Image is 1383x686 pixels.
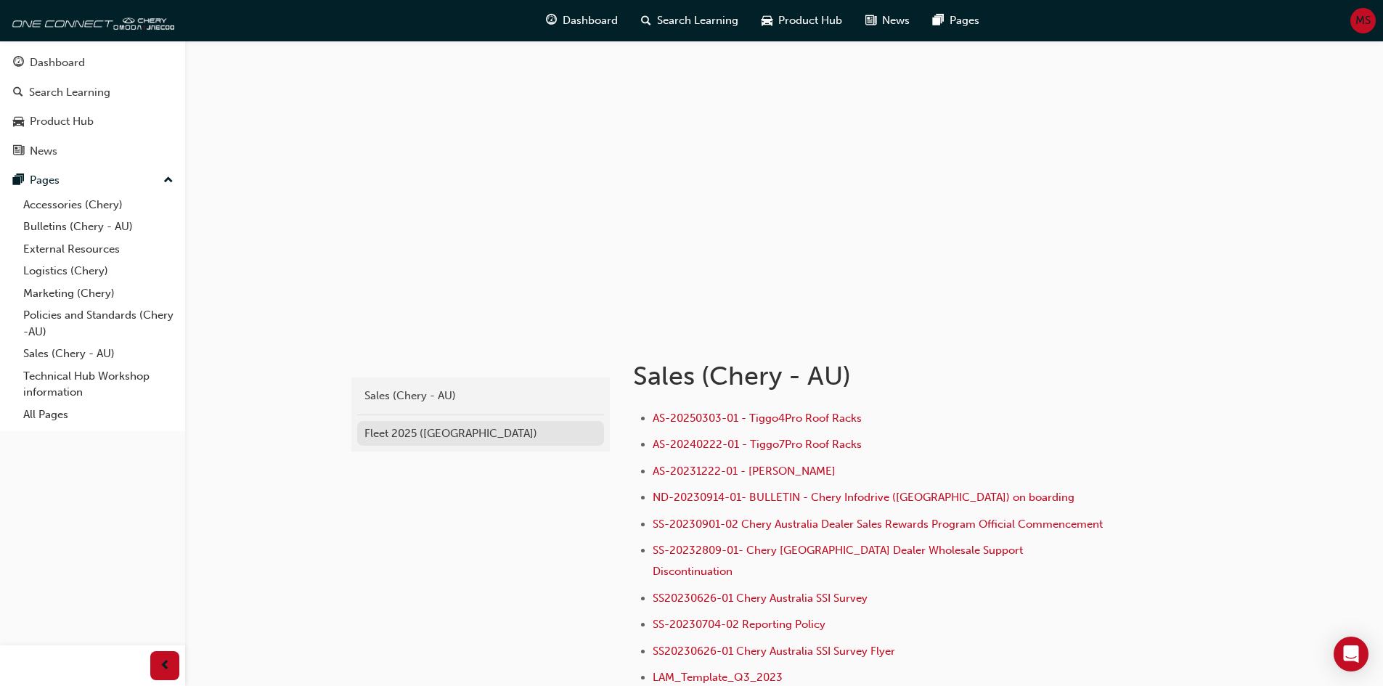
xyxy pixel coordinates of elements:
[653,618,825,631] a: SS-20230704-02 Reporting Policy
[163,171,174,190] span: up-icon
[1355,12,1371,29] span: MS
[865,12,876,30] span: news-icon
[546,12,557,30] span: guage-icon
[633,360,1109,392] h1: Sales (Chery - AU)
[1350,8,1376,33] button: MS
[933,12,944,30] span: pages-icon
[854,6,921,36] a: news-iconNews
[160,657,171,675] span: prev-icon
[17,216,179,238] a: Bulletins (Chery - AU)
[17,260,179,282] a: Logistics (Chery)
[17,194,179,216] a: Accessories (Chery)
[653,592,868,605] a: SS20230626-01 Chery Australia SSI Survey
[357,383,604,409] a: Sales (Chery - AU)
[13,145,24,158] span: news-icon
[6,167,179,194] button: Pages
[629,6,750,36] a: search-iconSearch Learning
[762,12,772,30] span: car-icon
[6,49,179,76] a: Dashboard
[778,12,842,29] span: Product Hub
[17,238,179,261] a: External Resources
[6,108,179,135] a: Product Hub
[17,404,179,426] a: All Pages
[357,421,604,446] a: Fleet 2025 ([GEOGRAPHIC_DATA])
[30,113,94,130] div: Product Hub
[1334,637,1368,671] div: Open Intercom Messenger
[6,138,179,165] a: News
[13,86,23,99] span: search-icon
[653,544,1026,578] a: SS-20232809-01- Chery [GEOGRAPHIC_DATA] Dealer Wholesale Support Discontinuation
[17,304,179,343] a: Policies and Standards (Chery -AU)
[364,388,597,404] div: Sales (Chery - AU)
[653,671,783,684] a: LAM_Template_Q3_2023
[6,79,179,106] a: Search Learning
[13,57,24,70] span: guage-icon
[641,12,651,30] span: search-icon
[882,12,910,29] span: News
[653,645,895,658] a: SS20230626-01 Chery Australia SSI Survey Flyer
[29,84,110,101] div: Search Learning
[950,12,979,29] span: Pages
[750,6,854,36] a: car-iconProduct Hub
[13,115,24,128] span: car-icon
[30,172,60,189] div: Pages
[657,12,738,29] span: Search Learning
[17,343,179,365] a: Sales (Chery - AU)
[653,412,862,425] a: AS-20250303-01 - Tiggo4Pro Roof Racks
[534,6,629,36] a: guage-iconDashboard
[17,282,179,305] a: Marketing (Chery)
[653,491,1074,504] a: ND-20230914-01- BULLETIN - Chery Infodrive ([GEOGRAPHIC_DATA]) on boarding
[653,518,1103,531] a: SS-20230901-02 Chery Australia Dealer Sales Rewards Program Official Commencement
[563,12,618,29] span: Dashboard
[921,6,991,36] a: pages-iconPages
[364,425,597,442] div: Fleet 2025 ([GEOGRAPHIC_DATA])
[13,174,24,187] span: pages-icon
[7,6,174,35] img: oneconnect
[30,143,57,160] div: News
[17,365,179,404] a: Technical Hub Workshop information
[30,54,85,71] div: Dashboard
[653,465,836,478] a: AS-20231222-01 - [PERSON_NAME]
[653,438,862,451] a: AS-20240222-01 - Tiggo7Pro Roof Racks
[6,46,179,167] button: DashboardSearch LearningProduct HubNews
